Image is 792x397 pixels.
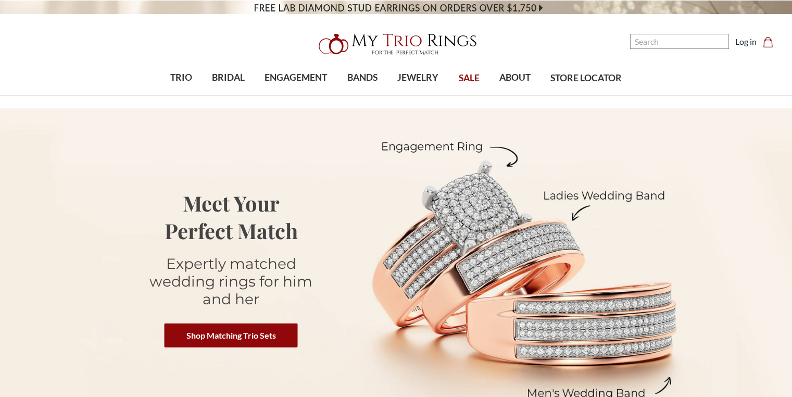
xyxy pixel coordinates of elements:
[550,71,622,85] span: STORE LOCATOR
[413,95,423,96] button: submenu toggle
[499,71,531,84] span: ABOUT
[202,61,255,95] a: BRIDAL
[459,71,480,85] span: SALE
[212,71,245,84] span: BRIDAL
[735,35,757,48] a: Log in
[357,95,368,96] button: submenu toggle
[165,324,298,348] a: Shop Matching Trio Sets
[230,28,562,61] a: My Trio Rings
[630,34,729,49] input: Search
[397,71,438,84] span: JEWELRY
[337,61,387,95] a: BANDS
[387,61,448,95] a: JEWELRY
[510,95,520,96] button: submenu toggle
[347,71,378,84] span: BANDS
[176,95,186,96] button: submenu toggle
[763,35,780,48] a: Cart with 0 items
[448,61,489,95] a: SALE
[160,61,202,95] a: TRIO
[265,71,327,84] span: ENGAGEMENT
[170,71,192,84] span: TRIO
[313,28,480,61] img: My Trio Rings
[291,95,301,96] button: submenu toggle
[223,95,234,96] button: submenu toggle
[763,37,773,47] svg: cart.cart_preview
[255,61,337,95] a: ENGAGEMENT
[540,61,632,95] a: STORE LOCATOR
[489,61,540,95] a: ABOUT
